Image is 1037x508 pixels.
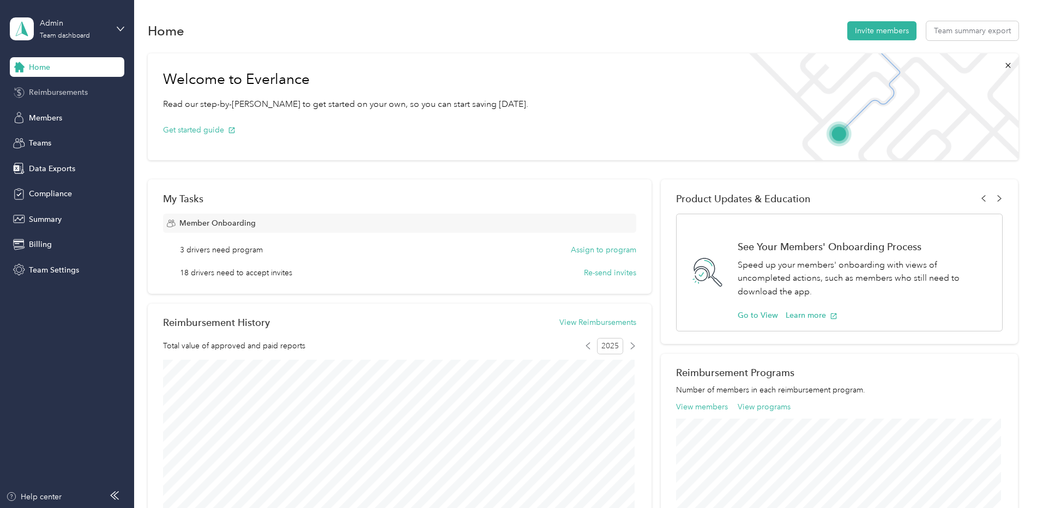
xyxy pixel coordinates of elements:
[676,193,811,204] span: Product Updates & Education
[847,21,917,40] button: Invite members
[180,244,263,256] span: 3 drivers need program
[180,267,292,279] span: 18 drivers need to accept invites
[29,62,50,73] span: Home
[584,267,636,279] button: Re-send invites
[738,53,1018,160] img: Welcome to everlance
[738,401,791,413] button: View programs
[163,98,528,111] p: Read our step-by-[PERSON_NAME] to get started on your own, so you can start saving [DATE].
[29,188,72,199] span: Compliance
[738,310,778,321] button: Go to View
[676,367,1003,378] h2: Reimbursement Programs
[29,137,51,149] span: Teams
[29,264,79,276] span: Team Settings
[597,338,623,354] span: 2025
[676,384,1003,396] p: Number of members in each reimbursement program.
[148,25,184,37] h1: Home
[29,239,52,250] span: Billing
[40,17,108,29] div: Admin
[40,33,90,39] div: Team dashboard
[738,241,991,252] h1: See Your Members' Onboarding Process
[676,401,728,413] button: View members
[29,214,62,225] span: Summary
[559,317,636,328] button: View Reimbursements
[163,193,636,204] div: My Tasks
[29,163,75,174] span: Data Exports
[976,447,1037,508] iframe: Everlance-gr Chat Button Frame
[926,21,1018,40] button: Team summary export
[163,124,236,136] button: Get started guide
[163,340,305,352] span: Total value of approved and paid reports
[571,244,636,256] button: Assign to program
[163,71,528,88] h1: Welcome to Everlance
[6,491,62,503] button: Help center
[738,258,991,299] p: Speed up your members' onboarding with views of uncompleted actions, such as members who still ne...
[29,112,62,124] span: Members
[786,310,837,321] button: Learn more
[29,87,88,98] span: Reimbursements
[163,317,270,328] h2: Reimbursement History
[179,217,256,229] span: Member Onboarding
